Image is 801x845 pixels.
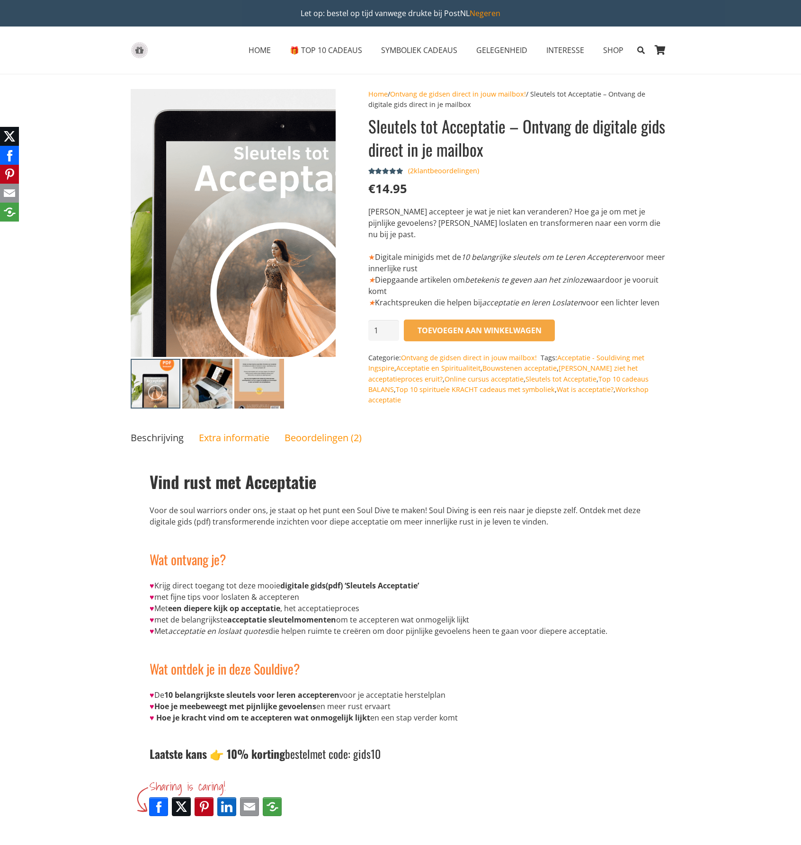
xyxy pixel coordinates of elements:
a: Online cursus acceptatie [445,374,524,383]
span: ★ [368,275,375,285]
span: ♥ [150,626,154,636]
li: Pinterest [193,795,215,818]
a: (2klantbeoordelingen) [408,167,479,176]
p: De voor je acceptatie herstelplan en meer rust ervaart en een stap verder komt [150,689,651,723]
a: Home [368,89,388,98]
span: € [368,180,375,197]
a: Extra informatie [199,431,269,444]
li: Facebook [147,795,170,818]
div: Gewaardeerd 5.00 uit 5 [368,168,405,175]
span: ♥ [150,592,154,602]
span: ♥ [150,580,154,591]
em: acceptatie en loslaat quotes [168,626,268,636]
p: Voor de soul warriors onder ons, je staat op het punt een Soul Dive te maken! Soul Diving is een ... [150,505,651,527]
span: ♥ [150,712,154,723]
em: 10 belangrijke sleutels om te Leren Accepteren [461,252,628,262]
span: 2 [410,166,414,175]
a: Bouwstenen acceptatie [482,364,557,373]
a: Beschrijving [131,431,184,444]
a: Zoeken [633,38,650,62]
em: betekenis te geven aan het zinloze [465,275,587,285]
strong: digitale gids [280,580,326,591]
bdi: 14.95 [368,180,407,197]
li: LinkedIn [215,795,238,818]
a: Share to Facebook [149,797,168,816]
nav: Breadcrumb [368,89,670,110]
strong: acceptatie sleutelmomenten [227,614,336,625]
strong: een diepere kijk op acceptatie [168,603,280,614]
img: Leren loslaten en leren accepteren voor meer innerlijke rust en balans - Bestel de digitale gids ... [234,359,284,409]
input: Productaantal [368,320,400,341]
a: Share to More Options [263,797,282,816]
span: Wat ontvang je? [150,550,226,569]
em: acceptatie en leren Loslaten [482,297,582,308]
a: Post to X (Twitter) [172,797,191,816]
span: ♥ [150,614,154,625]
span: ★ [368,297,375,308]
h1: Sleutels tot Acceptatie – Ontvang de digitale gids direct in je mailbox [368,115,670,161]
span: GELEGENHEID [476,45,527,55]
h4: met code: gids10 [150,735,651,762]
a: INTERESSEINTERESSE Menu [537,38,594,62]
a: Beoordelingen (2) [285,431,362,444]
b: 10 belangrijkste sleutels voor leren accepteren [164,690,339,700]
a: [PERSON_NAME] ziet het acceptatieproces eruit? [368,364,638,383]
a: SYMBOLIEK CADEAUSSYMBOLIEK CADEAUS Menu [372,38,467,62]
strong: Laatste kans 👉 10% korting [150,745,285,762]
p: Digitale minigids met de voor meer innerlijke rust Diepgaande artikelen om waardoor je vooruit ko... [368,251,670,308]
strong: Hoe je kracht vind om te accepteren wat onmogelijk lijkt [156,712,370,723]
a: 🎁 TOP 10 CADEAUS🎁 TOP 10 CADEAUS Menu [280,38,372,62]
span: Gewaardeerd op 5 gebaseerd op klantbeoordelingen [368,168,405,175]
a: Pin to Pinterest [195,797,214,816]
a: Ontvang de gidsen direct in jouw mailbox! [390,89,526,98]
span: SYMBOLIEK CADEAUS [381,45,457,55]
strong: Hoe je meebeweegt met pijnlijke gevoelens [154,701,316,712]
li: X (Twitter) [170,795,193,818]
strong: (pdf) ‘Sleutels Acceptatie’ [150,580,419,602]
a: GELEGENHEIDGELEGENHEID Menu [467,38,537,62]
span: Tags: , , , , , , , , , [368,353,649,405]
span: ♥ [150,701,154,712]
span: ♥ [150,603,154,614]
li: Email This [238,795,261,818]
a: Wat is acceptatie? [557,385,614,394]
li: More Options [261,795,284,818]
span: HOME [249,45,271,55]
span: ★ [368,252,375,262]
div: Sharing is caring! [150,777,284,795]
span: bestel [285,745,310,762]
a: Ontvang de gidsen direct in jouw mailbox! [401,353,537,362]
p: [PERSON_NAME] accepteer je wat je niet kan veranderen? Hoe ga je om met je pijnlijke gevoelens? [... [368,206,670,240]
span: ♥ [150,690,154,700]
button: Toevoegen aan winkelwagen [404,320,555,341]
a: Sleutels tot Acceptatie [525,374,596,383]
span: Wat ontdek je in deze Souldive? [150,659,300,678]
a: HOMEHOME Menu [239,38,280,62]
span: INTERESSE [546,45,584,55]
a: Negeren [470,8,500,18]
a: Winkelwagen [650,27,670,74]
span: Categorie: [368,353,539,362]
span: 🎁 TOP 10 CADEAUS [290,45,362,55]
a: Acceptatie en Spiritualiteit [396,364,481,373]
a: SHOPSHOP Menu [594,38,633,62]
a: Top 10 cadeaus BALANS [368,374,649,394]
a: Share to LinkedIn [217,797,236,816]
strong: Vind rust met Acceptatie [150,469,316,494]
img: Sleutels tot Acceptatie - Ontvang de digitale gids direct in je mailbox - Afbeelding 2 [182,359,232,409]
a: Top 10 spirituele KRACHT cadeaus met symboliek [396,385,555,394]
a: gift-box-icon-grey-inspirerendwinkelen [131,42,148,59]
span: SHOP [603,45,623,55]
a: Mail to Email This [240,797,259,816]
img: SLEUTELS TOT ACCEPTATIE -Acceptatie en loslaten quotes met acceptatie oefeningen en tips van ings... [131,359,180,409]
p: Krijg direct toegang tot deze mooie met fijne tips voor loslaten & accepteren Met , het acceptati... [150,580,651,637]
